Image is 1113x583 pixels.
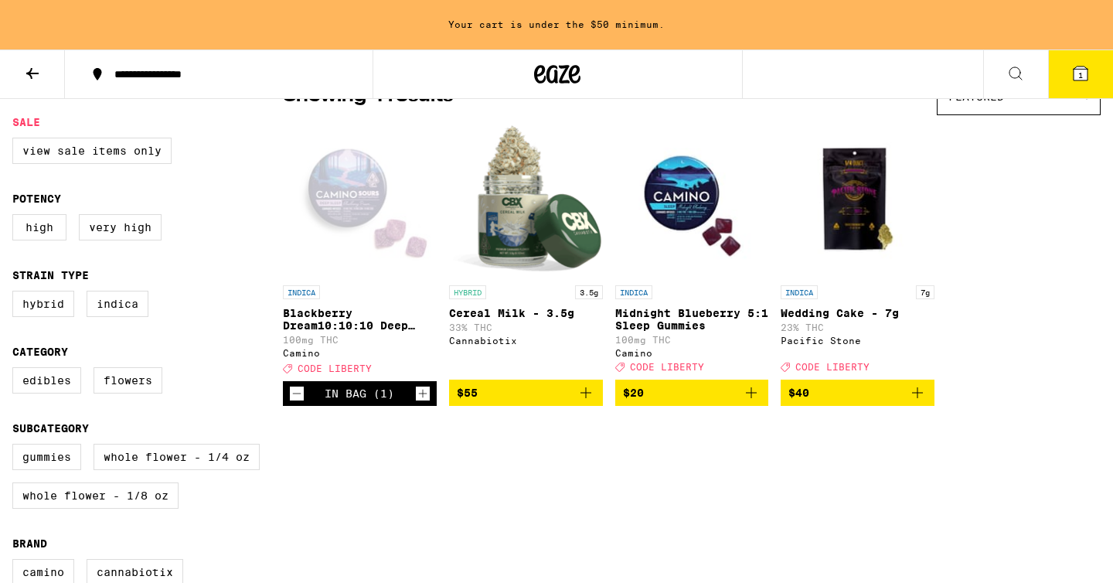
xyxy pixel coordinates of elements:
span: $40 [788,387,809,399]
legend: Sale [12,116,40,128]
p: 3.5g [575,285,603,299]
label: Edibles [12,367,81,394]
div: Camino [283,348,437,358]
legend: Brand [12,537,47,550]
div: Cannabiotix [449,336,603,346]
p: Midnight Blueberry 5:1 Sleep Gummies [615,307,769,332]
p: 33% THC [449,322,603,332]
p: INDICA [283,285,320,299]
legend: Subcategory [12,422,89,435]
span: CODE LIBERTY [298,363,372,373]
button: Decrement [289,386,305,401]
p: INDICA [615,285,652,299]
img: Pacific Stone - Wedding Cake - 7g [781,123,934,278]
legend: Potency [12,193,61,205]
label: Whole Flower - 1/4 oz [94,444,260,470]
label: Hybrid [12,291,74,317]
a: Open page for Midnight Blueberry 5:1 Sleep Gummies from Camino [615,123,769,380]
label: Flowers [94,367,162,394]
legend: Strain Type [12,269,89,281]
p: Blackberry Dream10:10:10 Deep Sleep Gummies [283,307,437,332]
span: $55 [457,387,478,399]
label: Very High [79,214,162,240]
button: Increment [415,386,431,401]
span: CODE LIBERTY [795,362,870,372]
label: View Sale Items Only [12,138,172,164]
p: HYBRID [449,285,486,299]
div: Camino [615,348,769,358]
button: Add to bag [449,380,603,406]
p: 100mg THC [615,335,769,345]
legend: Category [12,346,68,358]
p: 100mg THC [283,335,437,345]
label: Whole Flower - 1/8 oz [12,482,179,509]
span: Hi. Need any help? [9,11,111,23]
button: Add to bag [615,380,769,406]
div: Pacific Stone [781,336,934,346]
label: High [12,214,66,240]
p: 23% THC [781,322,934,332]
img: Cannabiotix - Cereal Milk - 3.5g [449,123,603,278]
span: 1 [1078,70,1083,80]
a: Open page for Blackberry Dream10:10:10 Deep Sleep Gummies from Camino [283,123,437,381]
p: 7g [916,285,934,299]
div: In Bag (1) [325,387,394,400]
button: 1 [1048,50,1113,98]
a: Open page for Wedding Cake - 7g from Pacific Stone [781,123,934,380]
button: Add to bag [781,380,934,406]
label: Gummies [12,444,81,470]
p: Cereal Milk - 3.5g [449,307,603,319]
p: INDICA [781,285,818,299]
label: Indica [87,291,148,317]
img: Camino - Midnight Blueberry 5:1 Sleep Gummies [615,123,769,278]
span: CODE LIBERTY [630,362,704,372]
span: $20 [623,387,644,399]
p: Wedding Cake - 7g [781,307,934,319]
a: Open page for Cereal Milk - 3.5g from Cannabiotix [449,123,603,380]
